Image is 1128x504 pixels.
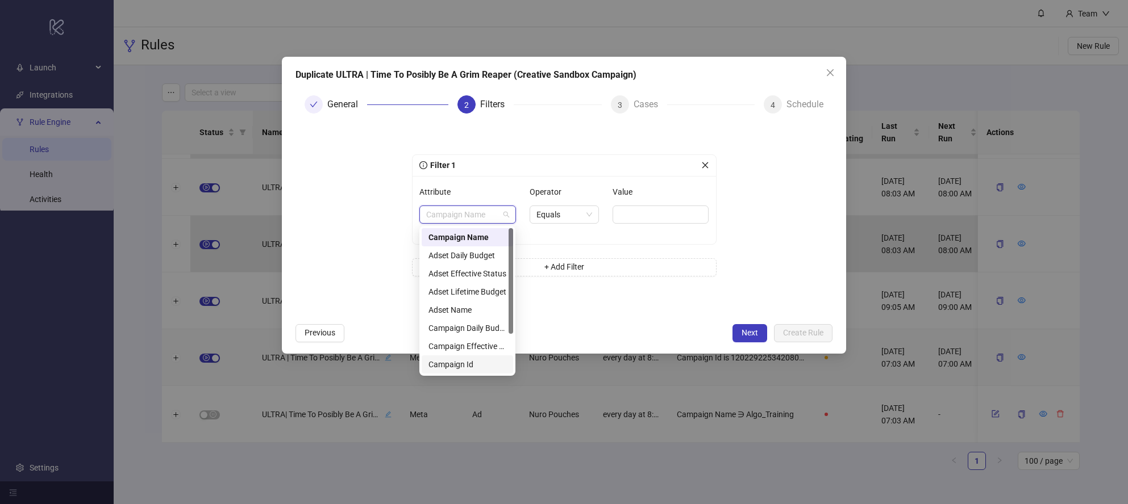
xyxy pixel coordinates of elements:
[428,267,506,280] div: Adset Effective Status
[427,161,456,170] span: Filter 1
[530,183,569,201] label: Operator
[428,304,506,316] div: Adset Name
[826,68,835,77] span: close
[428,322,506,334] div: Campaign Daily Budget
[422,319,513,337] div: Campaign Daily Budget
[305,328,335,337] span: Previous
[464,100,469,110] span: 2
[732,324,767,342] button: Next
[412,258,717,276] button: + Add Filter
[419,161,427,169] span: info-circle
[428,249,506,262] div: Adset Daily Budget
[428,231,506,243] div: Campaign Name
[701,161,709,169] span: close
[422,337,513,355] div: Campaign Effective Status
[422,355,513,373] div: Campaign Id
[295,68,833,82] div: Duplicate ULTRA | Time To Posibly Be A Grim Reaper (Creative Sandbox Campaign)
[295,324,344,342] button: Previous
[544,262,584,271] span: + Add Filter
[422,264,513,283] div: Adset Effective Status
[774,324,833,342] button: Create Rule
[428,358,506,371] div: Campaign Id
[422,283,513,301] div: Adset Lifetime Budget
[618,100,622,110] span: 3
[742,328,758,337] span: Next
[536,206,592,223] span: Equals
[310,100,318,108] span: check
[422,246,513,264] div: Adset Daily Budget
[327,95,367,114] div: General
[634,95,667,114] div: Cases
[613,205,709,224] input: Value
[428,285,506,298] div: Adset Lifetime Budget
[419,183,458,201] label: Attribute
[480,95,514,114] div: Filters
[428,340,506,352] div: Campaign Effective Status
[771,100,775,110] span: 4
[422,228,513,246] div: Campaign Name
[821,64,839,82] button: Close
[613,183,640,201] label: Value
[426,206,510,223] span: Campaign Name
[422,301,513,319] div: Adset Name
[786,95,823,114] div: Schedule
